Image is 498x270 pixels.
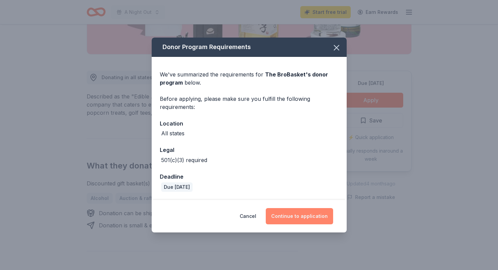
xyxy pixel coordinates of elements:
[152,38,347,57] div: Donor Program Requirements
[160,119,339,128] div: Location
[160,70,339,87] div: We've summarized the requirements for below.
[161,129,185,137] div: All states
[160,145,339,154] div: Legal
[161,182,193,192] div: Due [DATE]
[160,95,339,111] div: Before applying, please make sure you fulfill the following requirements:
[240,208,256,224] button: Cancel
[161,156,207,164] div: 501(c)(3) required
[160,172,339,181] div: Deadline
[266,208,333,224] button: Continue to application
